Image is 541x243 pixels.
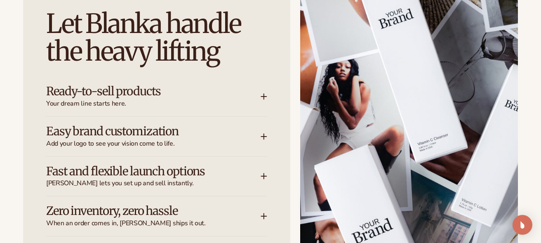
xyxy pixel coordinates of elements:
[46,205,236,217] h3: Zero inventory, zero hassle
[513,215,532,235] div: Open Intercom Messenger
[46,125,236,138] h3: Easy brand customization
[46,165,236,178] h3: Fast and flexible launch options
[46,139,261,148] span: Add your logo to see your vision come to life.
[46,179,261,188] span: [PERSON_NAME] lets you set up and sell instantly.
[46,10,267,65] h2: Let Blanka handle the heavy lifting
[46,219,261,228] span: When an order comes in, [PERSON_NAME] ships it out.
[46,85,236,98] h3: Ready-to-sell products
[46,99,261,108] span: Your dream line starts here.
